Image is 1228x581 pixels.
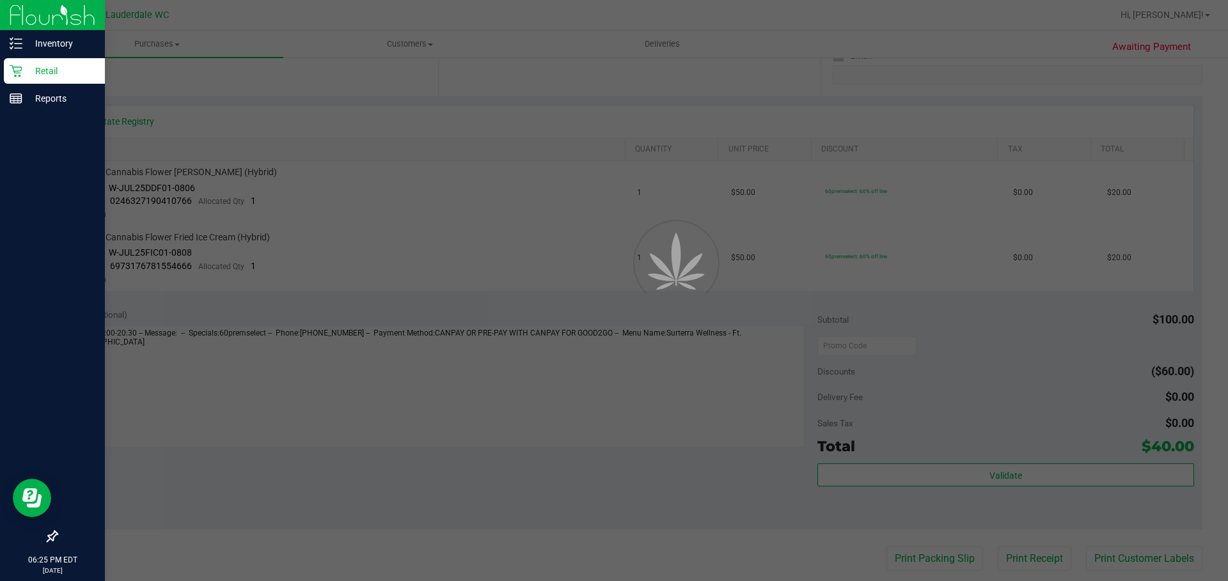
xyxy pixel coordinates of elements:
inline-svg: Reports [10,92,22,105]
p: 06:25 PM EDT [6,554,99,566]
inline-svg: Inventory [10,37,22,50]
p: Retail [22,63,99,79]
iframe: Resource center [13,479,51,517]
p: Reports [22,91,99,106]
inline-svg: Retail [10,65,22,77]
p: Inventory [22,36,99,51]
p: [DATE] [6,566,99,575]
